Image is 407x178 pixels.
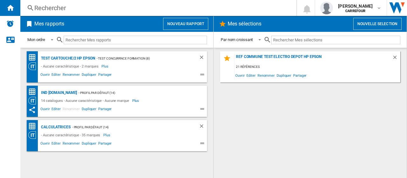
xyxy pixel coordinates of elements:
div: 14 catalogues - Aucune caractéristique - Aucune marque [39,97,132,104]
button: Nouvelle selection [353,18,402,30]
img: profile.jpg [320,2,333,14]
div: Mon ordre [27,37,45,42]
span: Plus [101,62,109,70]
div: Supprimer [392,54,400,63]
span: Editer [245,71,256,80]
span: Editer [51,72,61,79]
span: Ouvrir [39,106,51,114]
ng-md-icon: Ce rapport a été partagé avec vous [28,106,36,114]
span: Editer [51,106,61,114]
div: Matrice des prix [28,53,39,61]
button: Nouveau rapport [163,18,208,30]
input: Rechercher Mes rapports [64,36,207,44]
div: - TEST CONCURRNCE FORMATION (8) [95,54,186,62]
span: Renommer [62,140,81,148]
div: Calculatrices [39,123,71,131]
div: - Aucune caractéristique - 35 marques [39,131,103,139]
div: Vision Catégorie [28,131,39,139]
span: Dupliquer [81,140,97,148]
h2: Mes sélections [226,18,263,30]
span: Editer [51,140,61,148]
div: - Aucune caractéristique - 2 marques [39,62,101,70]
div: Ref commune test electro depot HP EPSON [234,54,392,63]
div: Supprimer [199,123,207,131]
h2: Mes rapports [33,18,66,30]
img: alerts-logo.svg [6,20,14,27]
div: Matrice des prix [28,122,39,130]
div: 21 références [234,63,400,71]
div: - Profil par défaut (14) [77,89,194,97]
span: Ouvrir [234,71,245,80]
span: Partager [292,71,307,80]
div: Vision Catégorie [28,62,39,70]
span: Ouvrir [39,140,51,148]
span: Ouvrir [39,72,51,79]
div: Supprimer [199,54,207,62]
div: Rechercher [34,4,280,12]
div: Vision Catégorie [28,97,39,104]
div: - Profil par défaut (14) [71,123,186,131]
div: Ind [DOMAIN_NAME] [39,89,77,97]
span: Partager [97,106,113,114]
span: Dupliquer [81,72,97,79]
b: CARREFOUR [345,9,365,13]
div: Matrice des prix [28,88,39,96]
span: Renommer [62,72,81,79]
span: Renommer [257,71,276,80]
span: Plus [132,97,140,104]
span: Partager [97,72,113,79]
span: Renommer [62,106,81,114]
span: [PERSON_NAME] [338,3,373,9]
div: Par nom croissant [221,37,253,42]
span: Dupliquer [81,106,97,114]
span: Partager [97,140,113,148]
span: Dupliquer [276,71,292,80]
div: TEST Cartouche/2 HP EPSON [39,54,95,62]
span: Plus [103,131,111,139]
input: Rechercher Mes sélections [271,36,400,44]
